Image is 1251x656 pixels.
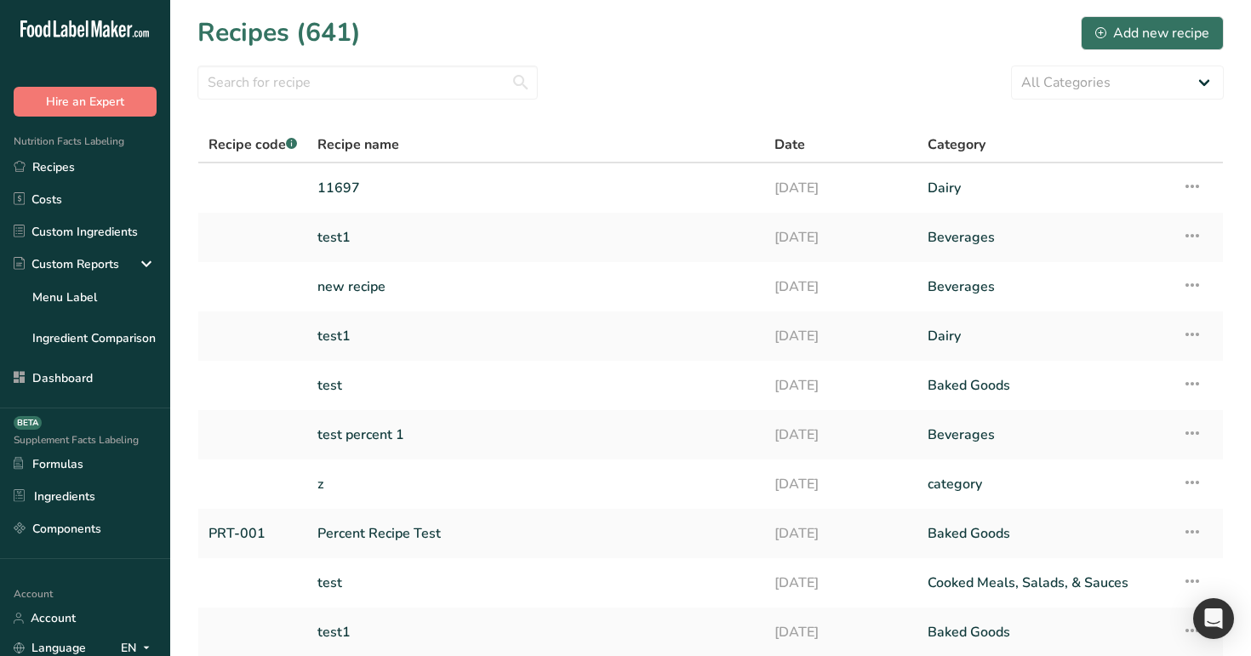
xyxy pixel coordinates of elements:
[928,516,1162,551] a: Baked Goods
[197,14,361,52] h1: Recipes (641)
[317,170,754,206] a: 11697
[928,220,1162,255] a: Beverages
[14,416,42,430] div: BETA
[317,614,754,650] a: test1
[1193,598,1234,639] div: Open Intercom Messenger
[317,134,399,155] span: Recipe name
[317,466,754,502] a: z
[928,614,1162,650] a: Baked Goods
[1081,16,1224,50] button: Add new recipe
[774,417,907,453] a: [DATE]
[14,87,157,117] button: Hire an Expert
[317,269,754,305] a: new recipe
[928,417,1162,453] a: Beverages
[317,565,754,601] a: test
[774,269,907,305] a: [DATE]
[774,368,907,403] a: [DATE]
[317,516,754,551] a: Percent Recipe Test
[774,565,907,601] a: [DATE]
[928,134,985,155] span: Category
[317,220,754,255] a: test1
[208,516,297,551] a: PRT-001
[774,220,907,255] a: [DATE]
[928,466,1162,502] a: category
[1095,23,1209,43] div: Add new recipe
[774,516,907,551] a: [DATE]
[928,170,1162,206] a: Dairy
[928,318,1162,354] a: Dairy
[774,318,907,354] a: [DATE]
[317,368,754,403] a: test
[928,368,1162,403] a: Baked Goods
[197,66,538,100] input: Search for recipe
[774,466,907,502] a: [DATE]
[774,170,907,206] a: [DATE]
[14,255,119,273] div: Custom Reports
[317,417,754,453] a: test percent 1
[774,134,805,155] span: Date
[317,318,754,354] a: test1
[928,565,1162,601] a: Cooked Meals, Salads, & Sauces
[774,614,907,650] a: [DATE]
[928,269,1162,305] a: Beverages
[208,135,297,154] span: Recipe code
